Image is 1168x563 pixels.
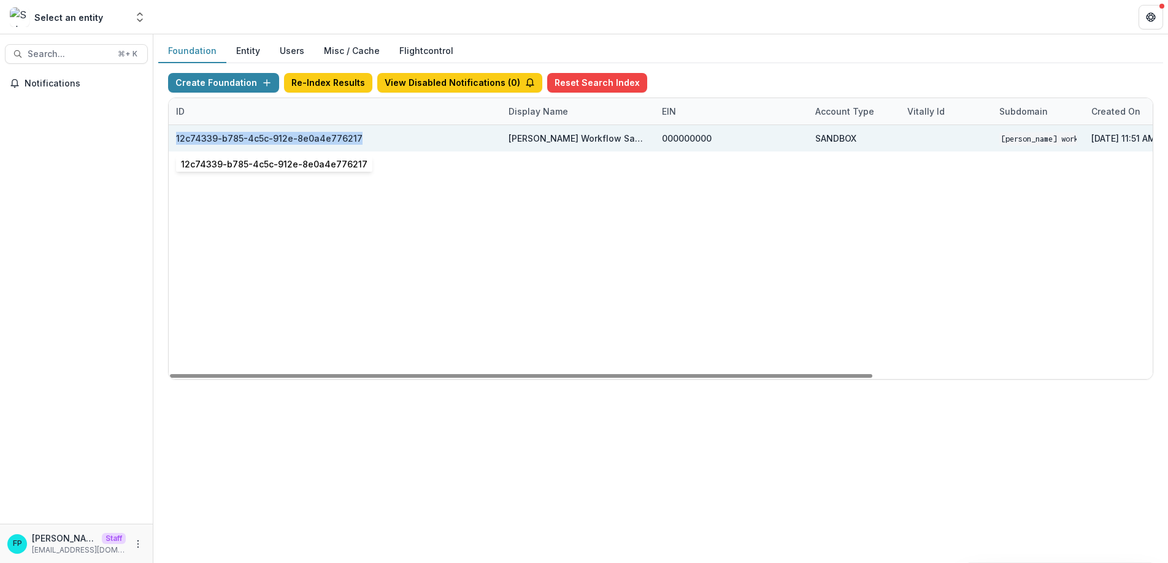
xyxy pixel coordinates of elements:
button: Notifications [5,74,148,93]
div: EIN [655,98,808,124]
div: 000000000 [662,132,712,145]
button: Open entity switcher [131,5,148,29]
div: Display Name [501,98,655,124]
button: Search... [5,44,148,64]
button: Foundation [158,39,226,63]
button: Entity [226,39,270,63]
button: Users [270,39,314,63]
div: SANDBOX [815,132,856,145]
div: Vitally Id [900,98,992,124]
button: More [131,537,145,551]
a: Flightcontrol [399,44,453,57]
button: Re-Index Results [284,73,372,93]
p: [PERSON_NAME] [32,532,97,545]
div: Vitally Id [900,105,952,118]
div: Account Type [808,98,900,124]
div: Subdomain [992,98,1084,124]
button: Reset Search Index [547,73,647,93]
div: Fanny Pinoul [13,540,22,548]
div: Select an entity [34,11,103,24]
div: Display Name [501,105,575,118]
div: Account Type [808,105,882,118]
code: [PERSON_NAME] Workflow Sandbox [999,132,1132,145]
button: Get Help [1139,5,1163,29]
button: Misc / Cache [314,39,390,63]
div: ID [169,98,501,124]
p: Staff [102,533,126,544]
button: Create Foundation [168,73,279,93]
div: ID [169,105,192,118]
p: [EMAIL_ADDRESS][DOMAIN_NAME] [32,545,126,556]
div: [PERSON_NAME] Workflow Sandbox [509,132,647,145]
div: Created on [1084,105,1148,118]
div: ⌘ + K [115,47,140,61]
span: Notifications [25,79,143,89]
div: EIN [655,105,683,118]
img: Select an entity [10,7,29,27]
span: Search... [28,49,110,59]
div: Subdomain [992,105,1055,118]
div: 12c74339-b785-4c5c-912e-8e0a4e776217 [176,132,363,145]
button: View Disabled Notifications (0) [377,73,542,93]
